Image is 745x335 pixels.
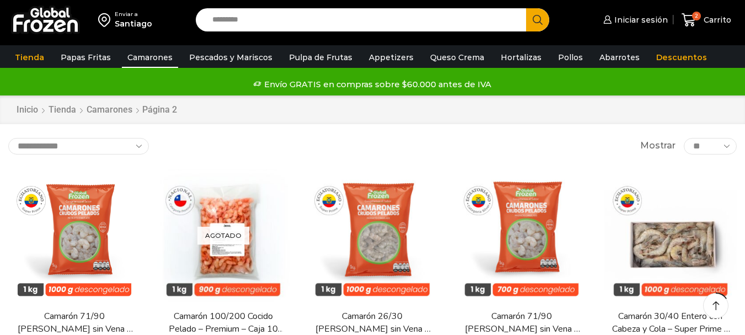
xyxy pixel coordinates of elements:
[594,47,645,68] a: Abarrotes
[601,9,668,31] a: Iniciar sesión
[142,104,177,115] span: Página 2
[115,10,152,18] div: Enviar a
[48,104,77,116] a: Tienda
[363,47,419,68] a: Appetizers
[115,18,152,29] div: Santiago
[16,104,39,116] a: Inicio
[283,47,358,68] a: Pulpa de Frutas
[701,14,731,25] span: Carrito
[679,7,734,33] a: 2 Carrito
[692,12,701,20] span: 2
[197,226,249,244] p: Agotado
[16,104,179,116] nav: Breadcrumb
[55,47,116,68] a: Papas Fritas
[640,140,676,152] span: Mostrar
[553,47,588,68] a: Pollos
[651,47,712,68] a: Descuentos
[122,47,178,68] a: Camarones
[9,47,50,68] a: Tienda
[612,14,668,25] span: Iniciar sesión
[526,8,549,31] button: Search button
[8,138,149,155] select: Pedido de la tienda
[184,47,278,68] a: Pescados y Mariscos
[425,47,490,68] a: Queso Crema
[98,10,115,29] img: address-field-icon.svg
[86,104,133,116] a: Camarones
[495,47,547,68] a: Hortalizas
